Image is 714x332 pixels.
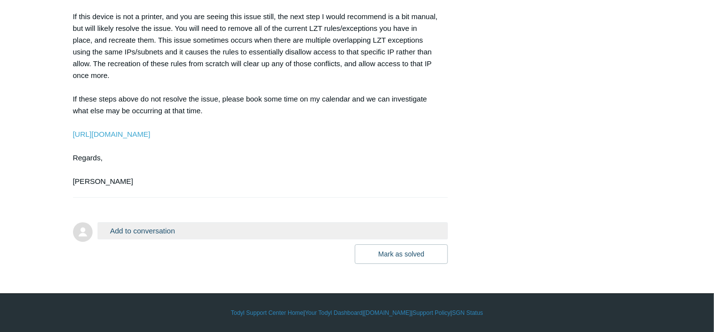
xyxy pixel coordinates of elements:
a: Support Policy [413,308,450,317]
div: | | | | [73,308,641,317]
a: Your Todyl Dashboard [305,308,362,317]
button: Mark as solved [355,244,448,264]
button: Add to conversation [98,222,448,239]
a: Todyl Support Center Home [231,308,303,317]
a: [DOMAIN_NAME] [364,308,411,317]
a: [URL][DOMAIN_NAME] [73,130,150,138]
a: SGN Status [452,308,483,317]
